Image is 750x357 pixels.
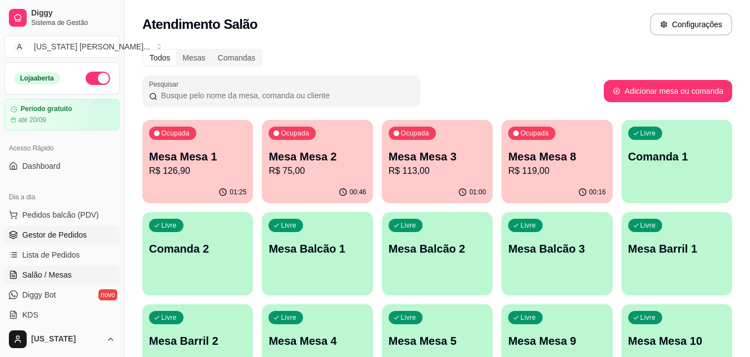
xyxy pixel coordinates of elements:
[14,72,60,84] div: Loja aberta
[281,313,296,322] p: Livre
[4,306,120,324] a: KDS
[520,221,536,230] p: Livre
[143,50,176,66] div: Todos
[640,221,656,230] p: Livre
[161,221,177,230] p: Livre
[22,249,80,260] span: Lista de Pedidos
[149,164,246,178] p: R$ 126,90
[4,266,120,284] a: Salão / Mesas
[501,120,612,203] button: OcupadaMesa Mesa 8R$ 119,0000:16
[520,313,536,322] p: Livre
[22,309,38,320] span: KDS
[161,313,177,322] p: Livre
[520,129,549,138] p: Ocupada
[281,129,309,138] p: Ocupada
[22,289,56,300] span: Diggy Bot
[22,209,99,220] span: Pedidos balcão (PDV)
[161,129,190,138] p: Ocupada
[142,212,253,295] button: LivreComanda 2
[382,212,493,295] button: LivreMesa Balcão 2
[176,50,211,66] div: Mesas
[382,120,493,203] button: OcupadaMesa Mesa 3R$ 113,0001:00
[281,221,296,230] p: Livre
[4,246,120,264] a: Lista de Pedidos
[501,212,612,295] button: LivreMesa Balcão 3
[640,129,656,138] p: Livre
[589,188,606,197] p: 00:16
[86,72,110,85] button: Alterar Status
[401,221,416,230] p: Livre
[650,13,732,36] button: Configurações
[22,269,72,280] span: Salão / Mesas
[508,241,605,257] p: Mesa Balcão 3
[269,333,366,349] p: Mesa Mesa 4
[350,188,366,197] p: 00:46
[18,115,46,124] article: até 20/09
[604,80,732,102] button: Adicionar mesa ou comanda
[389,164,486,178] p: R$ 113,00
[4,4,120,31] a: DiggySistema de Gestão
[4,286,120,304] a: Diggy Botnovo
[622,212,732,295] button: LivreMesa Barril 1
[31,18,115,27] span: Sistema de Gestão
[508,164,605,178] p: R$ 119,00
[401,129,429,138] p: Ocupada
[22,229,87,240] span: Gestor de Pedidos
[149,333,246,349] p: Mesa Barril 2
[212,50,262,66] div: Comandas
[22,160,61,172] span: Dashboard
[269,149,366,164] p: Mesa Mesa 2
[31,8,115,18] span: Diggy
[469,188,486,197] p: 01:00
[4,188,120,206] div: Dia a dia
[269,164,366,178] p: R$ 75,00
[142,120,253,203] button: OcupadaMesa Mesa 1R$ 126,9001:25
[142,16,257,33] h2: Atendimento Salão
[389,333,486,349] p: Mesa Mesa 5
[389,149,486,164] p: Mesa Mesa 3
[34,41,150,52] div: [US_STATE] [PERSON_NAME] ...
[389,241,486,257] p: Mesa Balcão 2
[508,149,605,164] p: Mesa Mesa 8
[269,241,366,257] p: Mesa Balcão 1
[4,157,120,175] a: Dashboard
[149,79,182,89] label: Pesquisar
[21,105,72,113] article: Período gratuito
[14,41,25,52] span: A
[230,188,246,197] p: 01:25
[149,241,246,257] p: Comanda 2
[4,326,120,353] button: [US_STATE]
[4,226,120,244] a: Gestor de Pedidos
[640,313,656,322] p: Livre
[628,241,726,257] p: Mesa Barril 1
[508,333,605,349] p: Mesa Mesa 9
[4,36,120,58] button: Select a team
[157,90,414,101] input: Pesquisar
[628,333,726,349] p: Mesa Mesa 10
[4,99,120,130] a: Período gratuitoaté 20/09
[622,120,732,203] button: LivreComanda 1
[31,334,102,344] span: [US_STATE]
[4,206,120,224] button: Pedidos balcão (PDV)
[149,149,246,164] p: Mesa Mesa 1
[262,120,372,203] button: OcupadaMesa Mesa 2R$ 75,0000:46
[628,149,726,164] p: Comanda 1
[262,212,372,295] button: LivreMesa Balcão 1
[401,313,416,322] p: Livre
[4,139,120,157] div: Acesso Rápido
